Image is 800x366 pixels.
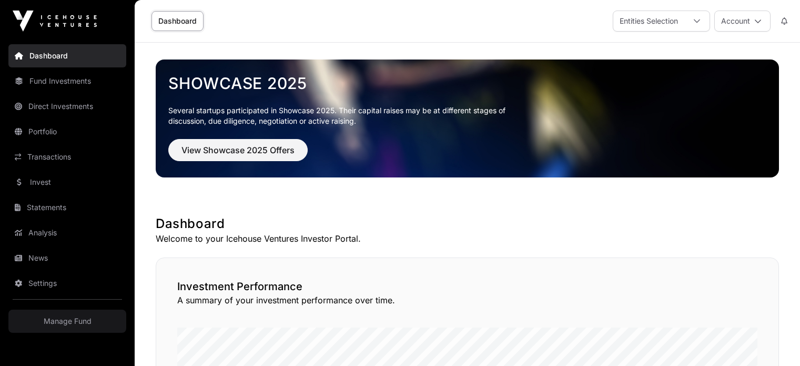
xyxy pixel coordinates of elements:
[8,95,126,118] a: Direct Investments
[151,11,204,31] a: Dashboard
[156,215,779,232] h1: Dashboard
[8,171,126,194] a: Invest
[8,120,126,143] a: Portfolio
[714,11,771,32] button: Account
[8,145,126,169] a: Transactions
[156,60,779,177] img: Showcase 2025
[177,279,757,294] h2: Investment Performance
[8,221,126,244] a: Analysis
[8,44,126,67] a: Dashboard
[168,105,522,126] p: Several startups participated in Showcase 2025. Their capital raises may be at different stages o...
[8,246,126,270] a: News
[8,70,126,93] a: Fund Investments
[168,74,766,93] a: Showcase 2025
[8,272,126,295] a: Settings
[177,294,757,306] p: A summary of your investment performance over time.
[8,310,126,333] a: Manage Fund
[168,150,308,160] a: View Showcase 2025 Offers
[613,11,684,31] div: Entities Selection
[13,11,97,32] img: Icehouse Ventures Logo
[8,196,126,219] a: Statements
[168,139,308,161] button: View Showcase 2025 Offers
[181,144,295,156] span: View Showcase 2025 Offers
[156,232,779,245] p: Welcome to your Icehouse Ventures Investor Portal.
